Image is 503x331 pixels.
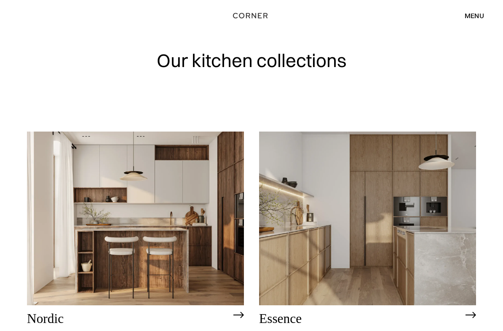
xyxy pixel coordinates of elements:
a: home [227,10,276,21]
h2: Nordic [27,312,229,326]
div: menu [456,8,484,23]
div: menu [465,12,484,19]
h1: Our kitchen collections [157,51,347,70]
h2: Essence [259,312,461,326]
